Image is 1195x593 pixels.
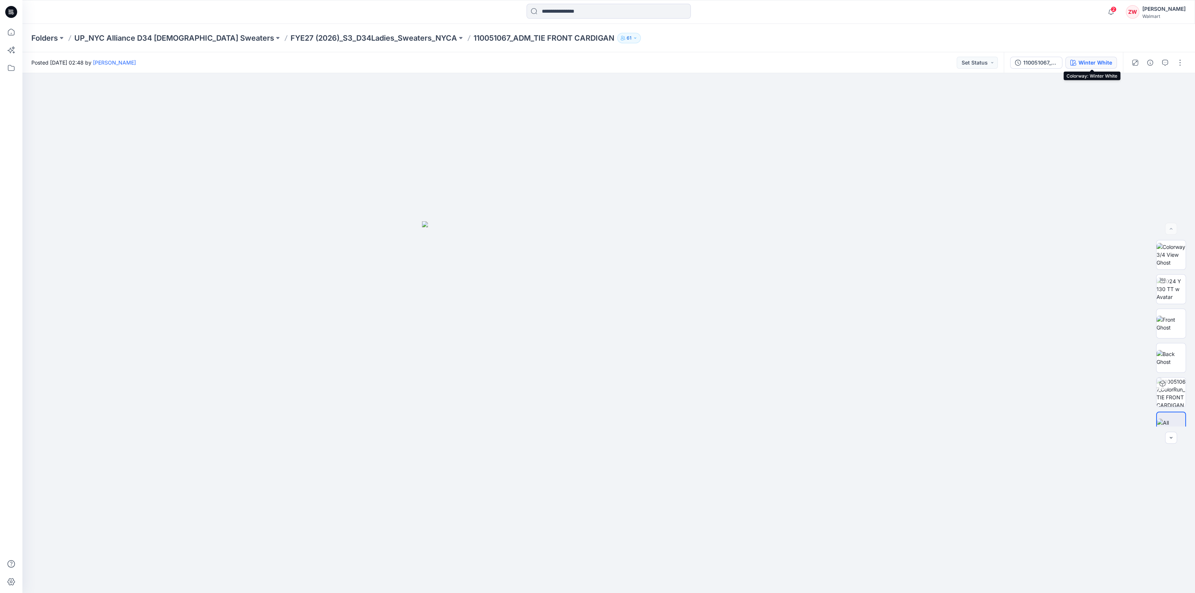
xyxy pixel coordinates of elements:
span: Posted [DATE] 02:48 by [31,59,136,66]
div: [PERSON_NAME] [1142,4,1186,13]
div: Walmart [1142,13,1186,19]
p: 110051067_ADM_TIE FRONT CARDIGAN [474,33,614,43]
p: 61 [627,34,631,42]
img: 2024 Y 130 TT w Avatar [1157,277,1186,301]
img: All colorways [1157,419,1185,434]
button: Winter White [1065,57,1117,69]
a: FYE27 (2026)_S3_D34Ladies_Sweaters_NYCA [291,33,457,43]
button: 110051067_ColorRun_TIE FRONT CARDIGAN-9-26 [1010,57,1062,69]
button: Details [1144,57,1156,69]
div: ZW [1126,5,1139,19]
a: UP_NYC Alliance D34 [DEMOGRAPHIC_DATA] Sweaters [74,33,274,43]
div: Winter White [1078,59,1112,67]
a: [PERSON_NAME] [93,59,136,66]
img: 110051067_ColorRun_TIE FRONT CARDIGAN-9-26 Winter White [1157,378,1186,407]
img: Colorway 3/4 View Ghost [1157,243,1186,266]
div: 110051067_ColorRun_TIE FRONT CARDIGAN-9-26 [1023,59,1058,67]
span: 2 [1111,6,1117,12]
img: Front Ghost [1157,316,1186,331]
img: Back Ghost [1157,350,1186,366]
button: 61 [617,33,641,43]
a: Folders [31,33,58,43]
